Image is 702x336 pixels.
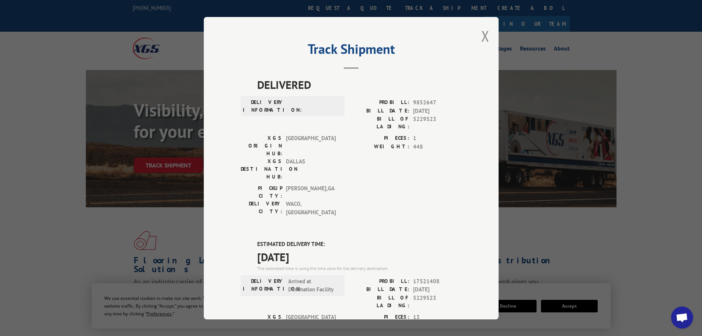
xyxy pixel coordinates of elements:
[351,107,409,115] label: BILL DATE:
[241,200,282,217] label: DELIVERY CITY:
[286,184,336,200] span: [PERSON_NAME] , GA
[241,184,282,200] label: PICKUP CITY:
[286,313,336,336] span: [GEOGRAPHIC_DATA]
[257,265,462,271] div: The estimated time is using the time zone for the delivery destination.
[413,142,462,151] span: 448
[241,134,282,157] label: XGS ORIGIN HUB:
[351,294,409,309] label: BILL OF LADING:
[241,44,462,58] h2: Track Shipment
[351,285,409,294] label: BILL DATE:
[286,157,336,181] span: DALLAS
[286,134,336,157] span: [GEOGRAPHIC_DATA]
[351,277,409,285] label: PROBILL:
[257,248,462,265] span: [DATE]
[351,98,409,107] label: PROBILL:
[413,313,462,321] span: 13
[351,142,409,151] label: WEIGHT:
[413,98,462,107] span: 9852647
[413,107,462,115] span: [DATE]
[671,306,693,329] div: Open chat
[481,26,489,46] button: Close modal
[241,157,282,181] label: XGS DESTINATION HUB:
[243,98,284,114] label: DELIVERY INFORMATION:
[288,277,338,294] span: Arrived at Destination Facility
[286,200,336,217] span: WACO , [GEOGRAPHIC_DATA]
[241,313,282,336] label: XGS ORIGIN HUB:
[413,294,462,309] span: 5229523
[243,277,284,294] label: DELIVERY INFORMATION:
[413,277,462,285] span: 17521408
[257,240,462,249] label: ESTIMATED DELIVERY TIME:
[351,313,409,321] label: PIECES:
[413,285,462,294] span: [DATE]
[351,115,409,131] label: BILL OF LADING:
[413,134,462,143] span: 1
[351,134,409,143] label: PIECES:
[257,76,462,93] span: DELIVERED
[413,115,462,131] span: 5229523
